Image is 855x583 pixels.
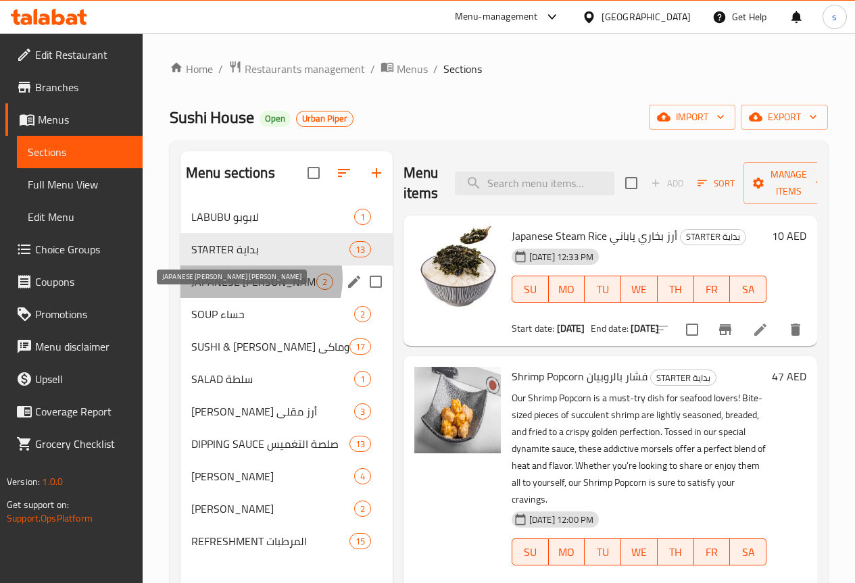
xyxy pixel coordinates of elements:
[698,176,735,191] span: Sort
[349,338,371,355] div: items
[524,513,599,526] span: [DATE] 12:00 PM
[191,533,349,549] div: REFRESHMENT المرطبات
[772,367,806,386] h6: 47 AED
[186,163,275,183] h2: Menu sections
[650,370,716,386] div: STARTER بداية
[735,280,761,299] span: SA
[350,243,370,256] span: 13
[35,47,132,63] span: Edit Restaurant
[5,363,143,395] a: Upsell
[355,470,370,483] span: 4
[191,274,316,290] span: JAPANESE [PERSON_NAME] [PERSON_NAME]
[678,315,706,344] span: Select to update
[549,538,585,565] button: MO
[649,105,735,130] button: import
[180,233,393,265] div: STARTER بداية13
[741,105,828,130] button: export
[752,109,817,126] span: export
[17,201,143,233] a: Edit Menu
[180,460,393,492] div: [PERSON_NAME]4
[631,320,659,337] b: [DATE]
[433,61,438,77] li: /
[5,265,143,298] a: Coupons
[191,209,354,225] span: LABUBU لابوبو
[832,9,837,24] span: s
[381,60,428,78] a: Menus
[35,338,132,355] span: Menu disclaimer
[743,162,834,204] button: Manage items
[17,168,143,201] a: Full Menu View
[700,542,725,562] span: FR
[180,201,393,233] div: LABUBU لابوبو1
[349,436,371,452] div: items
[297,113,353,124] span: Urban Piper
[694,538,731,565] button: FR
[328,157,360,189] span: Sort sections
[7,473,40,490] span: Version:
[191,436,349,452] span: DIPPING SAUCE صلصة التغميس
[344,272,364,292] button: edit
[35,241,132,257] span: Choice Groups
[191,371,354,387] span: SALAD سلطة
[694,276,731,303] button: FR
[5,39,143,71] a: Edit Restaurant
[350,438,370,451] span: 13
[355,211,370,224] span: 1
[35,274,132,290] span: Coupons
[5,428,143,460] a: Grocery Checklist
[730,538,766,565] button: SA
[180,492,393,525] div: [PERSON_NAME]2
[5,330,143,363] a: Menu disclaimer
[694,173,738,194] button: Sort
[218,61,223,77] li: /
[700,280,725,299] span: FR
[191,241,349,257] span: STARTER بداية
[443,61,482,77] span: Sections
[191,338,349,355] div: SUSHI & MAKI سوشي وماكي
[170,102,254,132] span: Sushi House
[680,229,746,245] div: STARTER بداية
[554,542,580,562] span: MO
[730,276,766,303] button: SA
[354,371,371,387] div: items
[512,276,549,303] button: SU
[554,280,580,299] span: MO
[191,468,354,484] div: YAKISOBA ياكيسوبا
[354,306,371,322] div: items
[590,280,616,299] span: TU
[651,370,716,386] span: STARTER بداية
[663,280,689,299] span: TH
[5,71,143,103] a: Branches
[355,373,370,386] span: 1
[354,468,371,484] div: items
[735,542,761,562] span: SA
[621,538,658,565] button: WE
[397,61,428,77] span: Menus
[260,113,291,124] span: Open
[35,436,132,452] span: Grocery Checklist
[709,313,741,346] button: Branch-specific-item
[660,109,725,126] span: import
[7,509,93,527] a: Support.OpsPlatform
[512,320,555,337] span: Start date:
[349,241,371,257] div: items
[350,535,370,548] span: 15
[512,538,549,565] button: SU
[355,503,370,515] span: 2
[180,265,393,298] div: JAPANESE [PERSON_NAME] [PERSON_NAME]2edit
[621,276,658,303] button: WE
[414,367,501,453] img: Shrimp Popcorn فشار بالروبيان
[557,320,585,337] b: [DATE]
[512,226,677,246] span: Japanese Steam Rice أرز بخاري ياباني
[518,542,543,562] span: SU
[35,306,132,322] span: Promotions
[524,251,599,263] span: [DATE] 12:33 PM
[455,9,538,25] div: Menu-management
[512,390,766,508] p: Our Shrimp Popcorn is a must-try dish for seafood lovers! Bite-sized pieces of succulent shrimp a...
[299,159,328,187] span: Select all sections
[35,371,132,387] span: Upsell
[772,226,806,245] h6: 10 AED
[28,176,132,193] span: Full Menu View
